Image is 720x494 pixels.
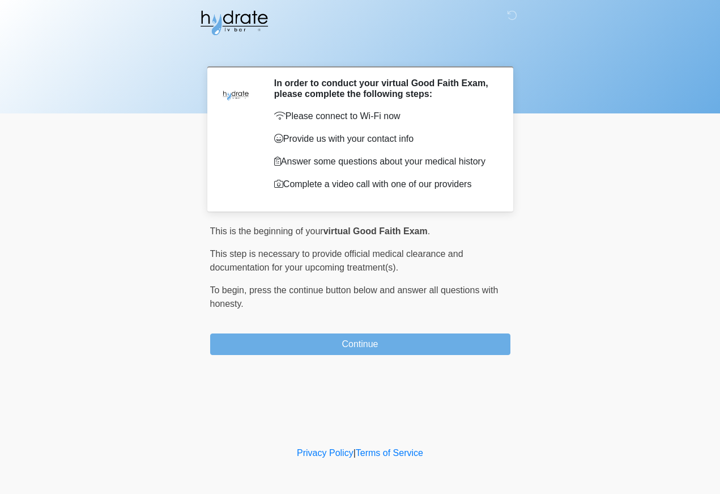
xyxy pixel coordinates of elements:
[210,249,463,272] span: This step is necessary to provide official medical clearance and documentation for your upcoming ...
[210,285,249,295] span: To begin,
[274,132,493,146] p: Provide us with your contact info
[210,333,510,355] button: Continue
[274,109,493,123] p: Please connect to Wi-Fi now
[353,448,356,458] a: |
[274,155,493,168] p: Answer some questions about your medical history
[210,226,323,236] span: This is the beginning of your
[297,448,353,458] a: Privacy Policy
[202,41,519,62] h1: ‎ ‎ ‎
[428,226,430,236] span: .
[199,9,269,37] img: Hydrate IV Bar - Fort Collins Logo
[274,178,493,191] p: Complete a video call with one of our providers
[219,78,253,112] img: Agent Avatar
[210,285,499,309] span: press the continue button below and answer all questions with honesty.
[323,226,428,236] strong: virtual Good Faith Exam
[274,78,493,99] h2: In order to conduct your virtual Good Faith Exam, please complete the following steps:
[356,448,423,458] a: Terms of Service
